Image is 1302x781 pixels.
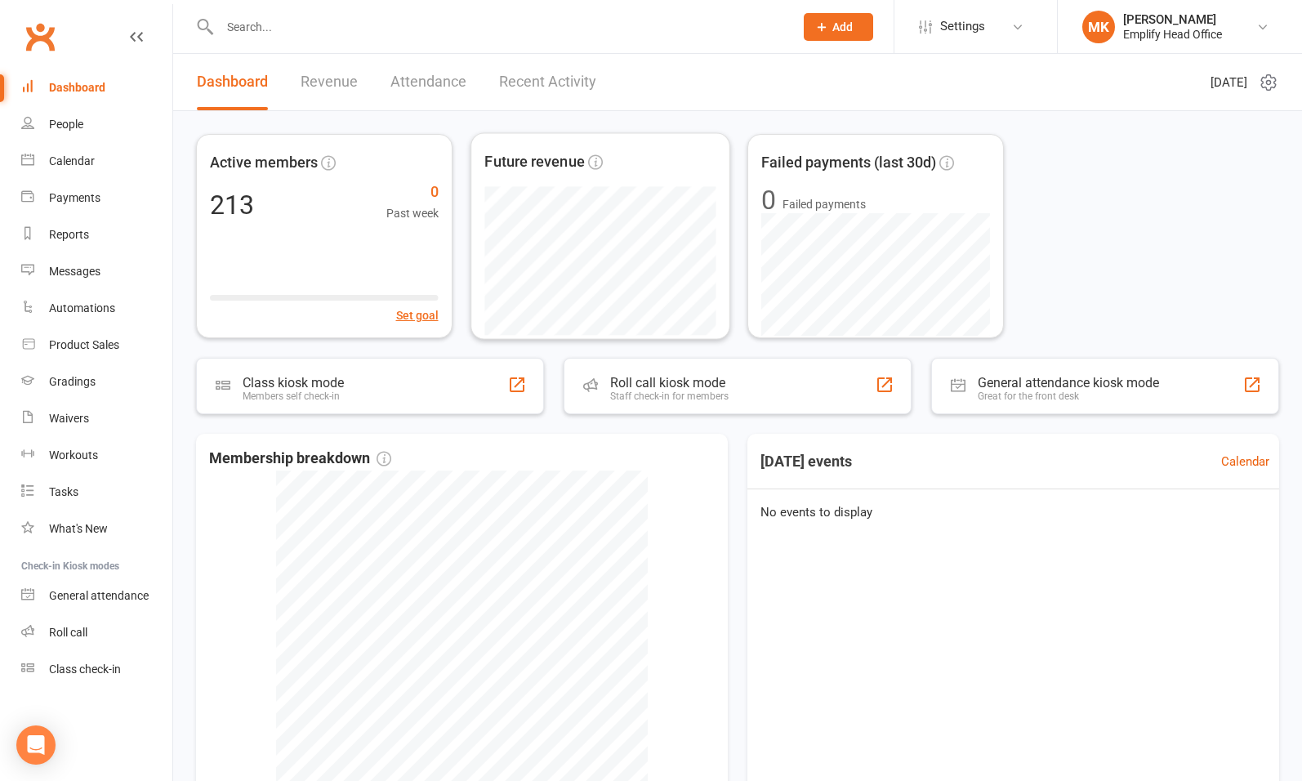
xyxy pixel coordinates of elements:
[49,228,89,241] div: Reports
[396,306,439,324] button: Set goal
[484,150,584,173] span: Future revenue
[978,375,1159,390] div: General attendance kiosk mode
[390,54,466,110] a: Attendance
[210,192,254,218] div: 213
[49,522,108,535] div: What's New
[243,390,344,402] div: Members self check-in
[20,16,60,57] a: Clubworx
[747,447,865,476] h3: [DATE] events
[21,253,172,290] a: Messages
[49,338,119,351] div: Product Sales
[21,651,172,688] a: Class kiosk mode
[210,151,318,175] span: Active members
[783,195,866,213] span: Failed payments
[49,191,100,204] div: Payments
[761,187,776,213] div: 0
[49,265,100,278] div: Messages
[21,69,172,106] a: Dashboard
[386,181,439,204] span: 0
[197,54,268,110] a: Dashboard
[49,626,87,639] div: Roll call
[1082,11,1115,43] div: MK
[49,663,121,676] div: Class check-in
[215,16,783,38] input: Search...
[243,375,344,390] div: Class kiosk mode
[21,216,172,253] a: Reports
[49,485,78,498] div: Tasks
[1123,12,1222,27] div: [PERSON_NAME]
[804,13,873,41] button: Add
[301,54,358,110] a: Revenue
[21,614,172,651] a: Roll call
[761,151,936,175] span: Failed payments (last 30d)
[49,589,149,602] div: General attendance
[49,154,95,167] div: Calendar
[49,449,98,462] div: Workouts
[21,180,172,216] a: Payments
[1221,452,1269,471] a: Calendar
[610,375,729,390] div: Roll call kiosk mode
[978,390,1159,402] div: Great for the front desk
[21,511,172,547] a: What's New
[832,20,853,33] span: Add
[49,81,105,94] div: Dashboard
[209,447,391,471] span: Membership breakdown
[49,301,115,315] div: Automations
[49,118,83,131] div: People
[21,143,172,180] a: Calendar
[21,364,172,400] a: Gradings
[940,8,985,45] span: Settings
[21,578,172,614] a: General attendance kiosk mode
[21,437,172,474] a: Workouts
[741,489,1286,535] div: No events to display
[49,412,89,425] div: Waivers
[49,375,96,388] div: Gradings
[21,290,172,327] a: Automations
[610,390,729,402] div: Staff check-in for members
[21,327,172,364] a: Product Sales
[386,204,439,222] span: Past week
[21,400,172,437] a: Waivers
[16,725,56,765] div: Open Intercom Messenger
[1211,73,1247,92] span: [DATE]
[21,106,172,143] a: People
[499,54,596,110] a: Recent Activity
[21,474,172,511] a: Tasks
[1123,27,1222,42] div: Emplify Head Office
